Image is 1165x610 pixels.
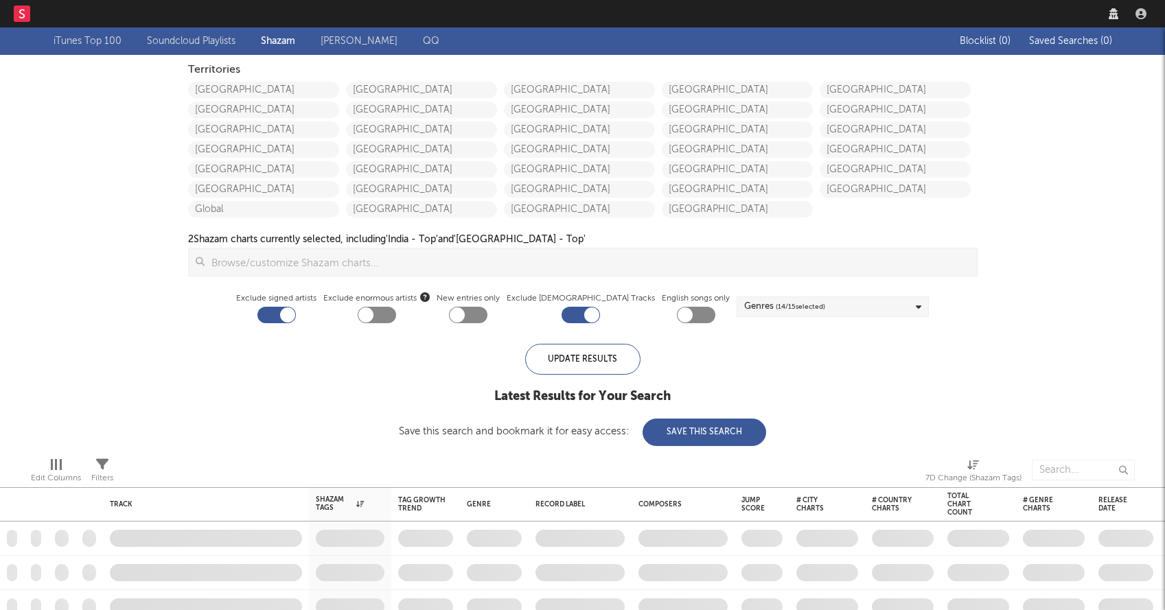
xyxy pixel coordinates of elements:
[662,141,813,158] a: [GEOGRAPHIC_DATA]
[423,33,439,49] a: QQ
[820,82,971,98] a: [GEOGRAPHIC_DATA]
[662,102,813,118] a: [GEOGRAPHIC_DATA]
[188,141,339,158] a: [GEOGRAPHIC_DATA]
[188,121,339,138] a: [GEOGRAPHIC_DATA]
[820,102,971,118] a: [GEOGRAPHIC_DATA]
[205,248,977,276] input: Browse/customize Shazam charts...
[188,161,339,178] a: [GEOGRAPHIC_DATA]
[31,453,81,493] div: Edit Columns
[535,500,618,508] div: Record Label
[1029,36,1112,46] span: Saved Searches
[346,201,497,218] a: [GEOGRAPHIC_DATA]
[188,231,586,248] div: 2 Shazam charts currently selected, including 'India - Top' and '[GEOGRAPHIC_DATA] - Top'
[323,290,430,307] span: Exclude enormous artists
[437,290,500,307] label: New entries only
[820,161,971,178] a: [GEOGRAPHIC_DATA]
[504,141,655,158] a: [GEOGRAPHIC_DATA]
[188,201,339,218] a: Global
[820,181,971,198] a: [GEOGRAPHIC_DATA]
[147,33,235,49] a: Soundcloud Playlists
[662,181,813,198] a: [GEOGRAPHIC_DATA]
[662,82,813,98] a: [GEOGRAPHIC_DATA]
[504,102,655,118] a: [GEOGRAPHIC_DATA]
[925,453,1022,493] div: 7D Change (Shazam Tags)
[346,121,497,138] a: [GEOGRAPHIC_DATA]
[31,470,81,486] div: Edit Columns
[504,82,655,98] a: [GEOGRAPHIC_DATA]
[316,495,364,512] div: Shazam Tags
[504,121,655,138] a: [GEOGRAPHIC_DATA]
[1098,496,1133,513] div: Release Date
[525,344,641,375] div: Update Results
[346,181,497,198] a: [GEOGRAPHIC_DATA]
[662,290,730,307] label: English songs only
[744,298,825,315] div: Genres
[947,492,989,517] div: Total Chart Count
[346,141,497,158] a: [GEOGRAPHIC_DATA]
[820,141,971,158] a: [GEOGRAPHIC_DATA]
[662,121,813,138] a: [GEOGRAPHIC_DATA]
[399,426,766,436] div: Save this search and bookmark it for easy access:
[662,201,813,218] a: [GEOGRAPHIC_DATA]
[504,201,655,218] a: [GEOGRAPHIC_DATA]
[91,470,113,486] div: Filters
[960,36,1011,46] span: Blocklist
[507,290,655,307] label: Exclude [DEMOGRAPHIC_DATA] Tracks
[638,500,721,508] div: Composers
[321,33,397,49] a: [PERSON_NAME]
[1100,36,1112,46] span: ( 0 )
[925,470,1022,486] div: 7D Change (Shazam Tags)
[741,496,765,513] div: Jump Score
[398,496,446,513] div: Tag Growth Trend
[504,161,655,178] a: [GEOGRAPHIC_DATA]
[662,161,813,178] a: [GEOGRAPHIC_DATA]
[643,419,766,446] button: Save This Search
[1032,460,1135,480] input: Search...
[236,290,316,307] label: Exclude signed artists
[188,181,339,198] a: [GEOGRAPHIC_DATA]
[110,500,295,508] div: Track
[188,82,339,98] a: [GEOGRAPHIC_DATA]
[54,33,122,49] a: iTunes Top 100
[346,102,497,118] a: [GEOGRAPHIC_DATA]
[796,496,838,513] div: # City Charts
[1025,36,1112,47] button: Saved Searches (0)
[504,181,655,198] a: [GEOGRAPHIC_DATA]
[420,290,430,303] button: Exclude enormous artists
[188,62,978,78] div: Territories
[91,453,113,493] div: Filters
[346,161,497,178] a: [GEOGRAPHIC_DATA]
[188,102,339,118] a: [GEOGRAPHIC_DATA]
[467,500,515,508] div: Genre
[1023,496,1064,513] div: # Genre Charts
[820,121,971,138] a: [GEOGRAPHIC_DATA]
[346,82,497,98] a: [GEOGRAPHIC_DATA]
[999,36,1011,46] span: ( 0 )
[776,298,825,315] span: ( 14 / 15 selected)
[399,388,766,405] div: Latest Results for Your Search
[872,496,913,513] div: # Country Charts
